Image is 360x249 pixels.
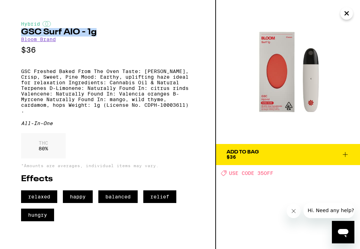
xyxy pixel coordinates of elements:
button: Close [340,7,353,20]
p: GSC Freshed Baked From The Oven Taste: [PERSON_NAME], Crisp, Sweet, Pine Mood: Earthy, uplifting ... [21,68,194,113]
div: Hybrid [21,21,194,27]
a: Bloom Brand [21,37,56,42]
iframe: Button to launch messaging window [332,221,354,243]
span: relaxed [21,190,57,203]
p: $36 [21,46,194,54]
span: happy [63,190,93,203]
span: USE CODE 35OFF [229,170,273,176]
button: Add To Bag$36 [216,144,360,165]
span: hungry [21,209,54,221]
iframe: Close message [287,204,301,218]
div: All-In-One [21,120,194,126]
p: THC [39,140,48,146]
div: Add To Bag [227,150,259,155]
p: *Amounts are averages, individual items may vary. [21,163,194,168]
h2: Effects [21,175,194,183]
span: balanced [98,190,138,203]
div: 80 % [21,133,66,158]
span: relief [143,190,176,203]
span: $36 [227,154,236,160]
iframe: Message from company [303,203,354,218]
h2: GSC Surf AIO - 1g [21,28,194,37]
img: hybridColor.svg [42,21,51,27]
